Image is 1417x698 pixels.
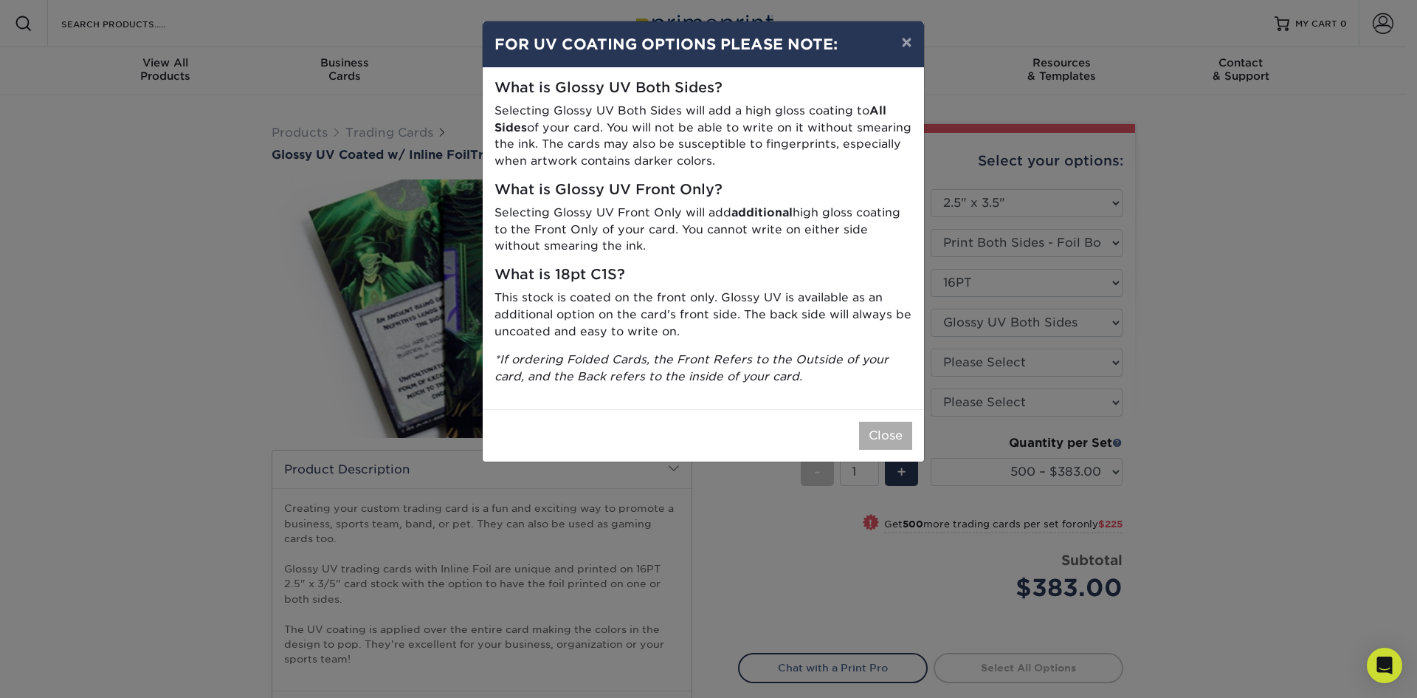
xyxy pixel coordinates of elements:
p: Selecting Glossy UV Both Sides will add a high gloss coating to of your card. You will not be abl... [494,103,912,170]
i: *If ordering Folded Cards, the Front Refers to the Outside of your card, and the Back refers to t... [494,352,889,383]
h5: What is Glossy UV Front Only? [494,182,912,199]
strong: additional [731,205,793,219]
button: × [889,21,923,63]
p: This stock is coated on the front only. Glossy UV is available as an additional option on the car... [494,290,912,340]
h4: FOR UV COATING OPTIONS PLEASE NOTE: [494,33,912,55]
button: Close [859,422,912,450]
p: Selecting Glossy UV Front Only will add high gloss coating to the Front Only of your card. You ca... [494,205,912,255]
h5: What is 18pt C1S? [494,267,912,284]
strong: All Sides [494,103,886,134]
div: Open Intercom Messenger [1367,648,1402,683]
h5: What is Glossy UV Both Sides? [494,80,912,97]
